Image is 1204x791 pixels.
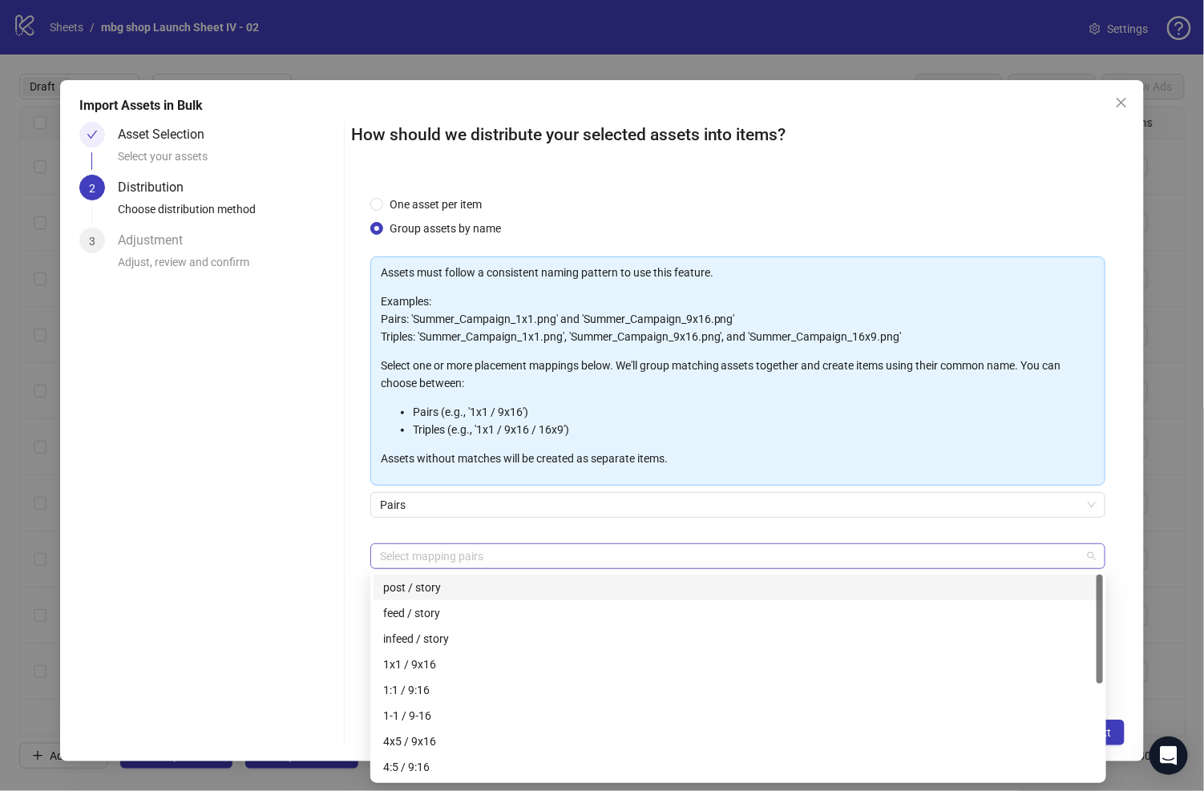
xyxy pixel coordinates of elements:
div: 1:1 / 9:16 [374,677,1103,703]
div: Import Assets in Bulk [79,96,1125,115]
div: Adjustment [118,228,196,253]
div: Select your assets [118,147,337,175]
p: Assets without matches will be created as separate items. [381,450,1095,467]
div: feed / story [374,600,1103,626]
div: infeed / story [374,626,1103,652]
p: Examples: Pairs: 'Summer_Campaign_1x1.png' and 'Summer_Campaign_9x16.png' Triples: 'Summer_Campai... [381,293,1095,345]
span: close [1115,96,1128,109]
div: Adjust, review and confirm [118,253,337,280]
div: post / story [383,579,1093,596]
span: 3 [89,235,95,248]
li: Pairs (e.g., '1x1 / 9x16') [413,403,1095,421]
div: feed / story [383,604,1093,622]
div: 4x5 / 9x16 [374,728,1103,754]
div: Asset Selection [118,122,217,147]
div: post / story [374,575,1103,600]
span: check [87,129,98,140]
div: 1-1 / 9-16 [374,703,1103,728]
div: 4:5 / 9:16 [383,758,1093,776]
div: Distribution [118,175,196,200]
div: 1x1 / 9x16 [383,656,1093,673]
span: Pairs [380,493,1096,517]
button: Close [1109,90,1134,115]
div: 4:5 / 9:16 [374,754,1103,780]
div: Open Intercom Messenger [1149,737,1188,775]
div: 4x5 / 9x16 [383,732,1093,750]
div: Choose distribution method [118,200,337,228]
div: 1-1 / 9-16 [383,707,1093,724]
p: Select one or more placement mappings below. We'll group matching assets together and create item... [381,357,1095,392]
div: 1x1 / 9x16 [374,652,1103,677]
div: 1:1 / 9:16 [383,681,1093,699]
p: Assets must follow a consistent naming pattern to use this feature. [381,264,1095,281]
span: One asset per item [383,196,488,213]
li: Triples (e.g., '1x1 / 9x16 / 16x9') [413,421,1095,438]
span: Group assets by name [383,220,507,237]
h2: How should we distribute your selected assets into items? [351,122,1125,148]
span: 2 [89,182,95,195]
div: infeed / story [383,630,1093,648]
